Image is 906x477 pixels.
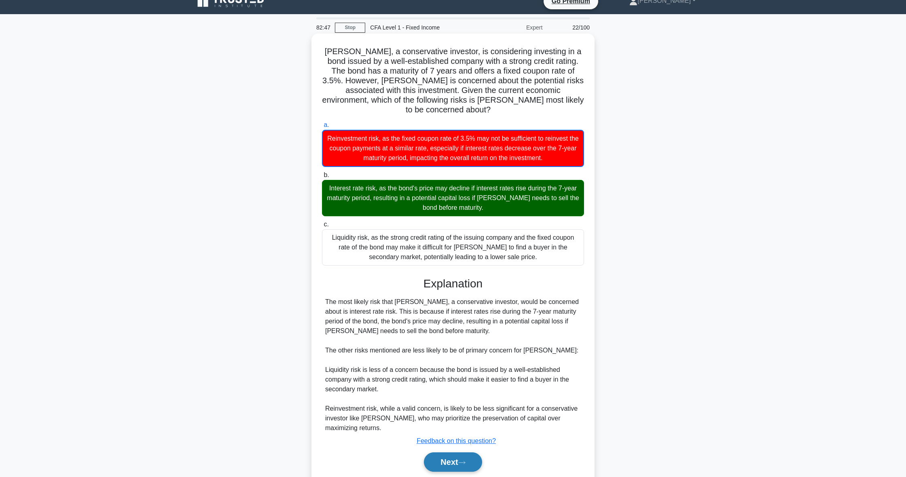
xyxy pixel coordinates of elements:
div: The most likely risk that [PERSON_NAME], a conservative investor, would be concerned about is int... [325,297,581,433]
span: b. [324,171,329,178]
div: Interest rate risk, as the bond's price may decline if interest rates rise during the 7-year matu... [322,180,584,216]
h5: [PERSON_NAME], a conservative investor, is considering investing in a bond issued by a well-estab... [321,46,585,115]
a: Stop [335,23,365,33]
h3: Explanation [327,277,579,291]
div: Reinvestment risk, as the fixed coupon rate of 3.5% may not be sufficient to reinvest the coupon ... [322,130,584,167]
span: a. [324,121,329,128]
div: Liquidity risk, as the strong credit rating of the issuing company and the fixed coupon rate of t... [322,229,584,266]
a: Feedback on this question? [417,437,496,444]
div: 22/100 [547,19,595,36]
span: c. [324,221,328,228]
div: Expert [476,19,547,36]
div: CFA Level 1 - Fixed Income [365,19,476,36]
div: 82:47 [311,19,335,36]
button: Next [424,452,482,472]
